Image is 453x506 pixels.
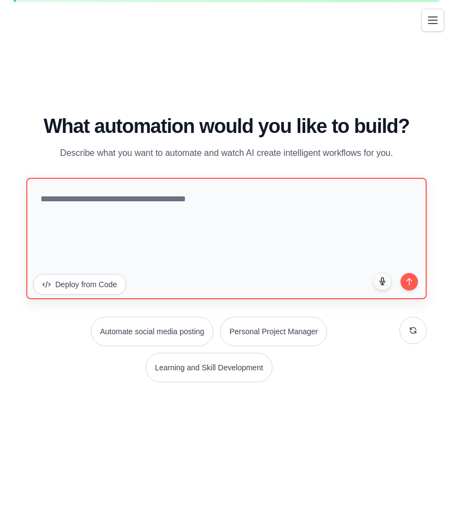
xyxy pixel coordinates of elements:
p: Describe what you want to automate and watch AI create intelligent workflows for you. [43,146,410,160]
button: Learning and Skill Development [146,353,272,382]
button: Toggle navigation [421,9,444,32]
h1: What automation would you like to build? [26,115,427,137]
button: Deploy from Code [33,274,126,295]
button: Personal Project Manager [220,317,327,346]
button: Automate social media posting [91,317,214,346]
